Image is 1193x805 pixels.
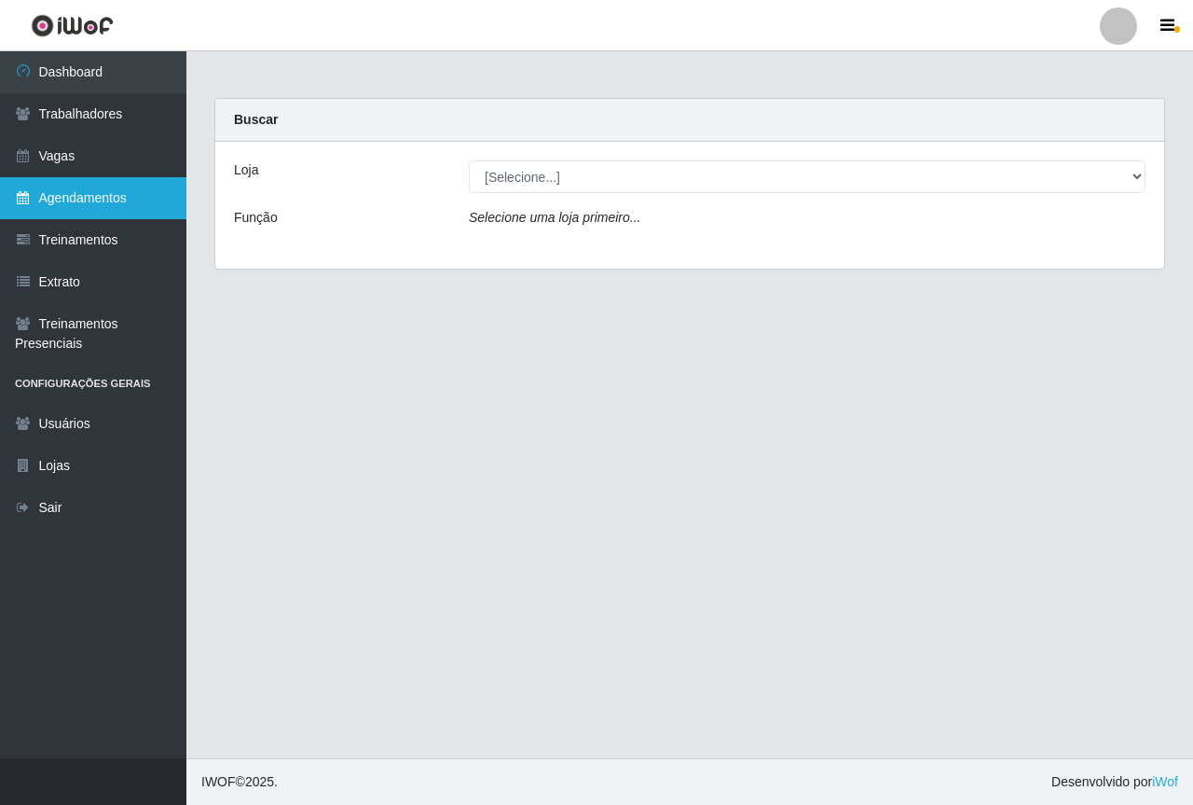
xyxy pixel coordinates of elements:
span: Desenvolvido por [1051,772,1178,792]
i: Selecione uma loja primeiro... [469,210,640,225]
strong: Buscar [234,112,278,127]
label: Loja [234,160,258,180]
span: © 2025 . [201,772,278,792]
a: iWof [1152,774,1178,789]
img: CoreUI Logo [31,14,114,37]
span: IWOF [201,774,236,789]
label: Função [234,208,278,228]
